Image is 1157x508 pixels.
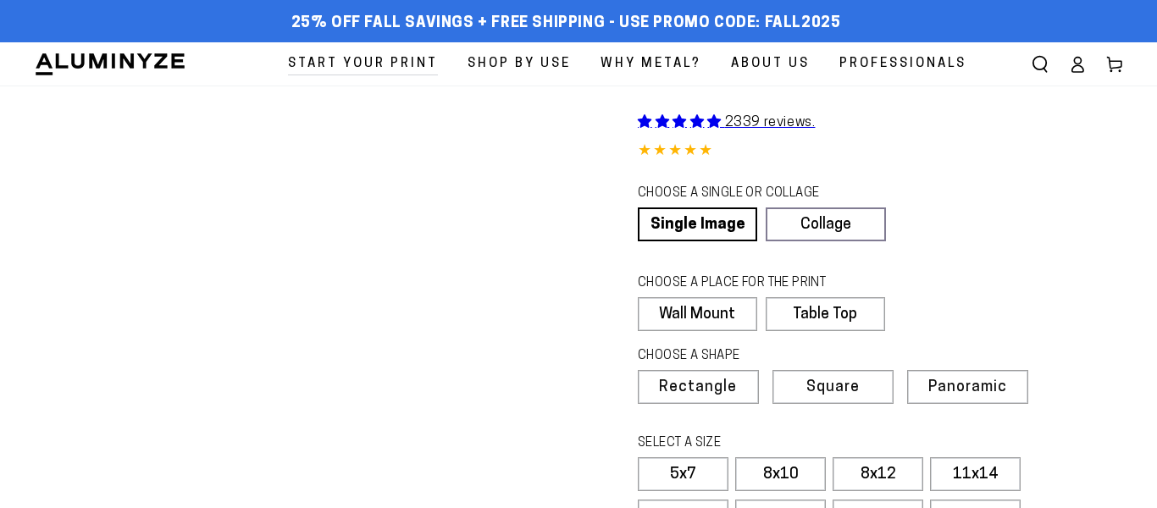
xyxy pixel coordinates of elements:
[638,116,815,130] a: 2339 reviews.
[1021,46,1059,83] summary: Search our site
[659,380,737,395] span: Rectangle
[638,140,1123,164] div: 4.84 out of 5.0 stars
[275,42,451,86] a: Start Your Print
[839,52,966,75] span: Professionals
[638,185,870,203] legend: CHOOSE A SINGLE OR COLLAGE
[833,457,923,491] label: 8x12
[468,52,571,75] span: Shop By Use
[731,52,810,75] span: About Us
[638,457,728,491] label: 5x7
[806,380,860,395] span: Square
[455,42,584,86] a: Shop By Use
[638,274,869,293] legend: CHOOSE A PLACE FOR THE PRINT
[735,457,826,491] label: 8x10
[766,207,885,241] a: Collage
[638,297,757,331] label: Wall Mount
[638,207,757,241] a: Single Image
[827,42,979,86] a: Professionals
[34,52,186,77] img: Aluminyze
[638,347,872,366] legend: CHOOSE A SHAPE
[588,42,714,86] a: Why Metal?
[288,52,438,75] span: Start Your Print
[718,42,822,86] a: About Us
[766,297,885,331] label: Table Top
[601,52,701,75] span: Why Metal?
[638,434,922,453] legend: SELECT A SIZE
[291,14,841,33] span: 25% off FALL Savings + Free Shipping - Use Promo Code: FALL2025
[725,116,816,130] span: 2339 reviews.
[930,457,1021,491] label: 11x14
[928,380,1007,395] span: Panoramic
